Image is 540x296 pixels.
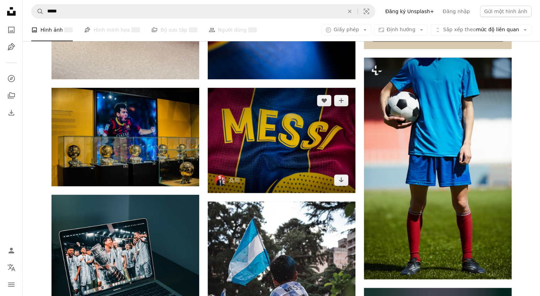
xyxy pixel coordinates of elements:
button: Thực đơn [4,278,18,292]
a: Lịch sử tải xuống [4,106,18,120]
a: Bộ sưu tập [4,88,18,103]
font: mức độ liên quan [476,27,519,32]
a: Cầu thủ bóng đá trẻ đang cầm quả bóng đá trên sân [364,165,512,171]
a: Tải xuống [334,174,348,186]
a: Đăng nhập [438,6,474,17]
a: Đăng ký Unsplash+ [381,6,438,17]
button: Tìm kiếm hình ảnh [358,5,375,18]
img: Cận cảnh một logo [208,88,355,193]
a: Khám phá [4,71,18,86]
font: Đăng nhập [443,9,470,14]
a: MacBook Pro trên bàn gỗ màu nâu [51,272,199,278]
font: Hình minh họa [93,27,130,33]
button: Giấy phép [321,24,371,36]
font: Đăng ký Unsplash+ [385,9,434,14]
a: Cận cảnh một logo [208,137,355,143]
form: Tìm kiếm hình ảnh trên toàn bộ trang web [31,4,375,18]
font: Định hướng [387,27,415,32]
font: Gửi một hình ảnh [484,9,528,14]
a: Bộ sưu tập [151,18,197,41]
font: 磊周 [229,177,240,183]
a: Hình minh họa [84,18,140,41]
a: Người dùng [209,18,257,41]
a: 磊周 [229,177,240,184]
img: Cầu thủ bóng đá trẻ đang cầm quả bóng đá trên sân [364,58,512,279]
button: Gửi một hình ảnh [480,6,532,17]
font: Bộ sưu tập [160,27,187,33]
a: Đăng nhập / Đăng ký [4,243,18,258]
button: Tìm kiếm trên Unsplash [32,5,44,18]
button: Để xóa [342,5,358,18]
button: Định hướng [374,24,428,36]
img: một người đứng sau những chiếc cúp [51,88,199,186]
button: Tôi thích [317,95,331,106]
font: Sắp xếp theo [443,27,476,32]
button: Ngôn ngữ [4,260,18,275]
img: Tới hồ sơ của 磊 周 [215,174,226,186]
button: Sắp xếp theomức độ liên quan [431,24,531,36]
button: Thêm vào bộ sưu tập [334,95,348,106]
font: Người dùng [218,27,247,33]
font: Giấy phép [334,27,359,32]
a: Trang chủ — Unsplash [4,4,18,20]
a: Hình ảnh [4,23,18,37]
a: Hình minh họa [4,40,18,54]
a: một người đứng sau những chiếc cúp [51,134,199,140]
